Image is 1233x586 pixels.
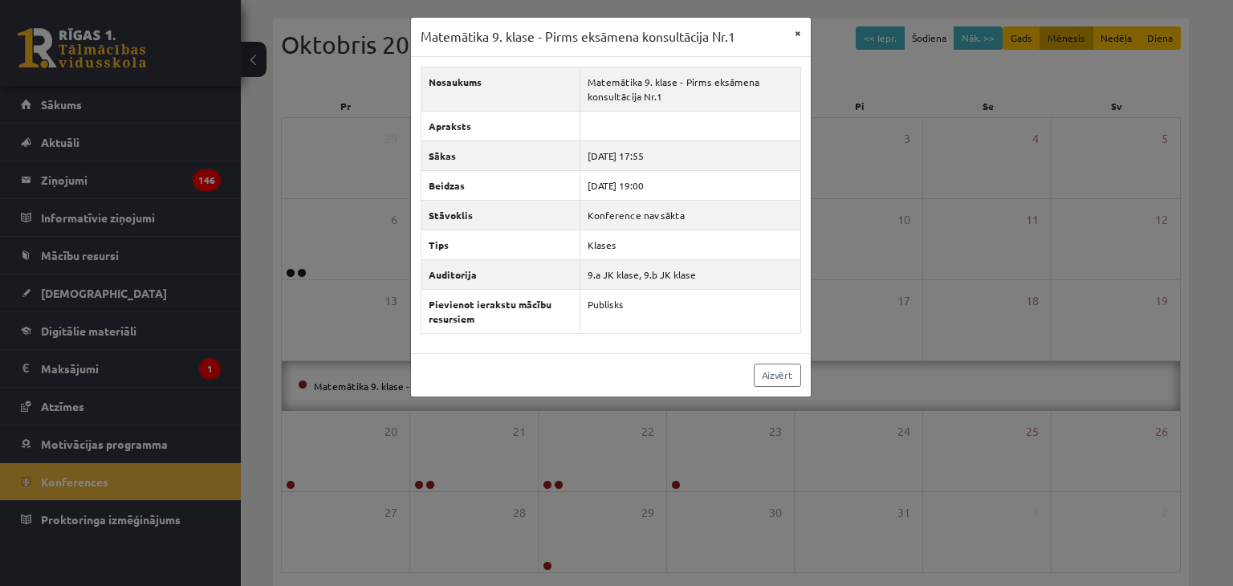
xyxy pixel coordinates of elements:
[421,200,580,230] th: Stāvoklis
[421,230,580,259] th: Tips
[580,230,800,259] td: Klases
[785,18,811,48] button: ×
[580,140,800,170] td: [DATE] 17:55
[580,259,800,289] td: 9.a JK klase, 9.b JK klase
[421,259,580,289] th: Auditorija
[421,111,580,140] th: Apraksts
[421,140,580,170] th: Sākas
[580,289,800,333] td: Publisks
[754,364,801,387] a: Aizvērt
[421,170,580,200] th: Beidzas
[421,289,580,333] th: Pievienot ierakstu mācību resursiem
[580,170,800,200] td: [DATE] 19:00
[421,67,580,111] th: Nosaukums
[580,200,800,230] td: Konference nav sākta
[580,67,800,111] td: Matemātika 9. klase - Pirms eksāmena konsultācija Nr.1
[421,27,735,47] h3: Matemātika 9. klase - Pirms eksāmena konsultācija Nr.1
